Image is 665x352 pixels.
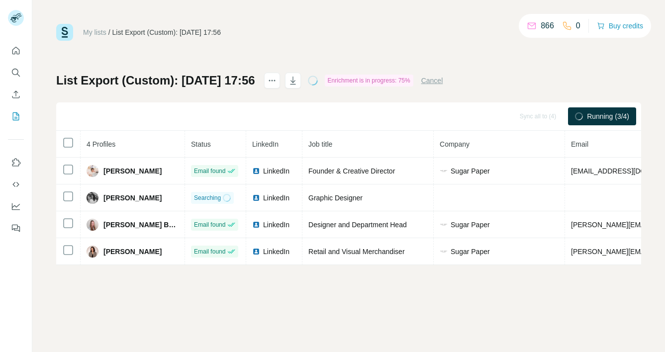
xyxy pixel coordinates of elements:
button: Buy credits [597,19,643,33]
button: Dashboard [8,197,24,215]
h1: List Export (Custom): [DATE] 17:56 [56,73,255,88]
img: company-logo [440,248,448,256]
p: 866 [541,20,554,32]
span: Graphic Designer [308,194,363,202]
span: Email found [194,220,225,229]
span: LinkedIn [252,140,279,148]
span: Retail and Visual Merchandiser [308,248,405,256]
span: [PERSON_NAME] Borders [103,220,179,230]
button: Feedback [8,219,24,237]
span: Sugar Paper [451,166,490,176]
a: My lists [83,28,106,36]
button: actions [264,73,280,88]
img: Avatar [87,165,98,177]
span: Status [191,140,211,148]
span: Email found [194,247,225,256]
span: Email [571,140,588,148]
span: [PERSON_NAME] [103,166,162,176]
button: Use Surfe on LinkedIn [8,154,24,172]
span: Email found [194,167,225,176]
span: Sugar Paper [451,220,490,230]
button: Cancel [421,76,443,86]
p: 0 [576,20,580,32]
img: LinkedIn logo [252,248,260,256]
img: LinkedIn logo [252,221,260,229]
img: Avatar [87,246,98,258]
div: Enrichment is in progress: 75% [325,75,413,87]
span: LinkedIn [263,166,289,176]
span: Company [440,140,470,148]
img: LinkedIn logo [252,167,260,175]
div: List Export (Custom): [DATE] 17:56 [112,27,221,37]
button: My lists [8,107,24,125]
img: company-logo [440,221,448,229]
button: Quick start [8,42,24,60]
span: LinkedIn [263,220,289,230]
span: Job title [308,140,332,148]
button: Search [8,64,24,82]
img: Avatar [87,192,98,204]
span: Running (3/4) [587,111,629,121]
img: LinkedIn logo [252,194,260,202]
span: [PERSON_NAME] [103,247,162,257]
li: / [108,27,110,37]
span: Founder & Creative Director [308,167,395,175]
span: LinkedIn [263,247,289,257]
span: Searching [194,193,221,202]
img: Avatar [87,219,98,231]
span: [PERSON_NAME] [103,193,162,203]
span: 4 Profiles [87,140,115,148]
button: Use Surfe API [8,176,24,193]
span: LinkedIn [263,193,289,203]
img: Surfe Logo [56,24,73,41]
img: company-logo [440,167,448,175]
button: Enrich CSV [8,86,24,103]
span: Designer and Department Head [308,221,407,229]
span: Sugar Paper [451,247,490,257]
